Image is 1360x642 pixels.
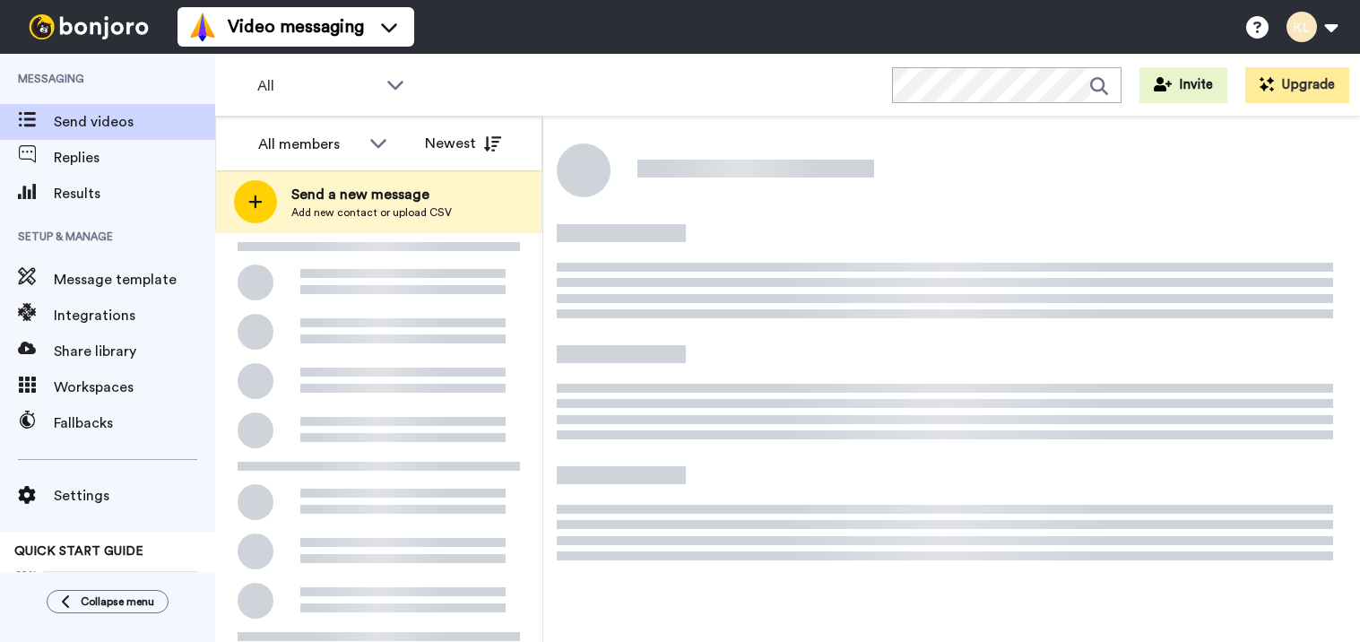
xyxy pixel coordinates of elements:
[14,545,143,558] span: QUICK START GUIDE
[14,568,38,582] span: 60%
[54,111,215,133] span: Send videos
[411,126,515,161] button: Newest
[291,205,452,220] span: Add new contact or upload CSV
[54,305,215,326] span: Integrations
[1245,67,1349,103] button: Upgrade
[54,341,215,362] span: Share library
[54,377,215,398] span: Workspaces
[228,14,364,39] span: Video messaging
[54,183,215,204] span: Results
[54,485,215,507] span: Settings
[54,412,215,434] span: Fallbacks
[47,590,169,613] button: Collapse menu
[1139,67,1227,103] button: Invite
[291,184,452,205] span: Send a new message
[258,134,360,155] div: All members
[54,269,215,291] span: Message template
[188,13,217,41] img: vm-color.svg
[81,594,154,609] span: Collapse menu
[257,75,377,97] span: All
[54,147,215,169] span: Replies
[22,14,156,39] img: bj-logo-header-white.svg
